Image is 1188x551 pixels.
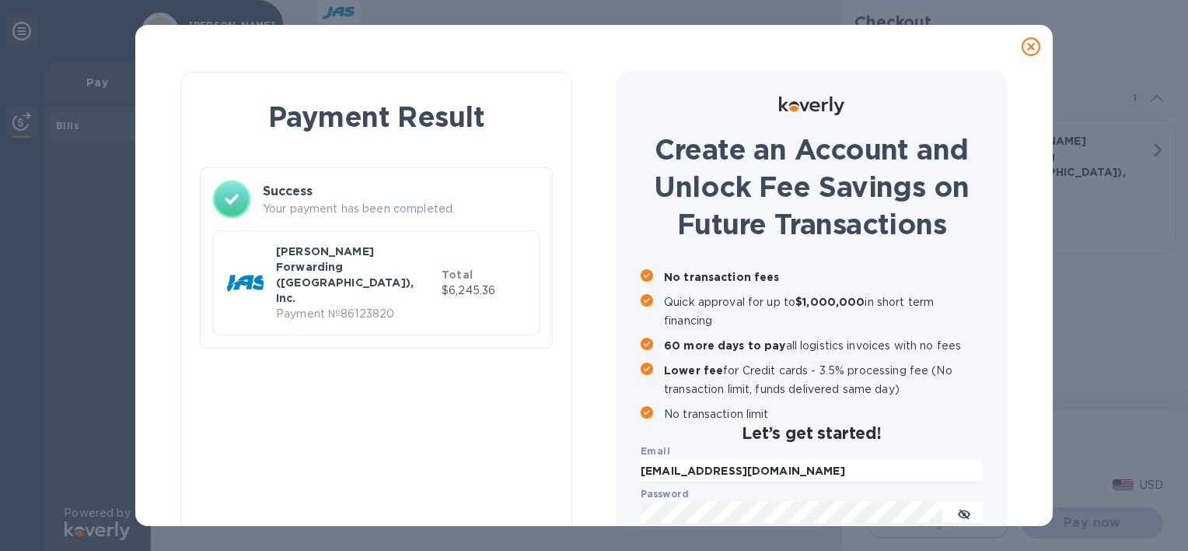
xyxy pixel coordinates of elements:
[263,201,540,217] p: Your payment has been completed.
[641,459,983,483] input: Enter email address
[664,405,983,423] p: No transaction limit
[664,361,983,398] p: for Credit cards - 3.5% processing fee (No transaction limit, funds delivered same day)
[949,497,980,528] button: toggle password visibility
[664,339,786,352] b: 60 more days to pay
[442,283,526,299] p: $6,245.36
[641,131,983,243] h1: Create an Account and Unlock Fee Savings on Future Transactions
[664,293,983,330] p: Quick approval for up to in short term financing
[664,271,780,283] b: No transaction fees
[442,268,473,281] b: Total
[263,182,540,201] h3: Success
[206,97,547,136] h1: Payment Result
[276,244,435,306] p: [PERSON_NAME] Forwarding ([GEOGRAPHIC_DATA]), Inc.
[641,445,670,457] b: Email
[641,423,983,443] h2: Let’s get started!
[779,97,844,115] img: Logo
[664,336,983,355] p: all logistics invoices with no fees
[276,306,435,322] p: Payment № 86123820
[641,490,688,499] label: Password
[664,364,723,377] b: Lower fee
[795,296,865,308] b: $1,000,000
